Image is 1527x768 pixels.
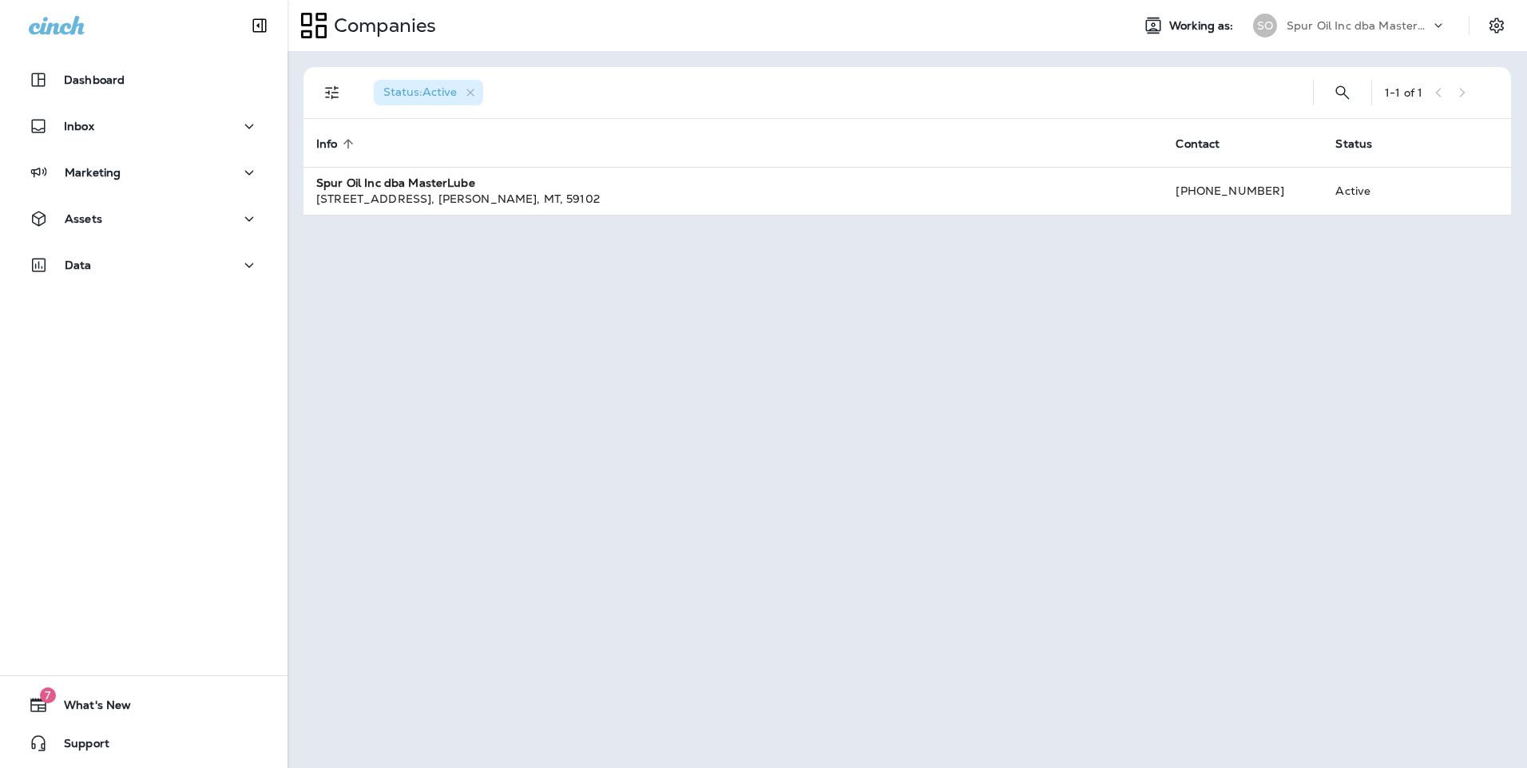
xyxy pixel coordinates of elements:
p: Data [65,259,92,271]
span: Status [1335,137,1372,151]
p: Assets [65,212,102,225]
span: Status : Active [383,85,457,99]
button: Data [16,249,272,281]
strong: Spur Oil Inc dba MasterLube [316,176,475,190]
button: Dashboard [16,64,272,96]
p: Dashboard [64,73,125,86]
button: Inbox [16,110,272,142]
button: Settings [1482,11,1511,40]
p: Companies [327,14,436,38]
span: What's New [48,699,131,718]
div: Status:Active [374,80,483,105]
td: [PHONE_NUMBER] [1163,167,1323,215]
p: Inbox [64,120,94,133]
div: [STREET_ADDRESS] , [PERSON_NAME] , MT , 59102 [316,191,1150,207]
span: Info [316,137,338,151]
button: 7What's New [16,689,272,721]
button: Support [16,727,272,759]
div: SO [1253,14,1277,38]
button: Search Companies [1327,77,1358,109]
td: Active [1323,167,1425,215]
span: Contact [1176,137,1220,151]
p: Spur Oil Inc dba MasterLube [1287,19,1430,32]
span: 7 [40,687,56,703]
span: Contact [1176,137,1240,151]
button: Collapse Sidebar [237,10,282,42]
span: Status [1335,137,1393,151]
p: Marketing [65,166,121,179]
button: Assets [16,203,272,235]
button: Marketing [16,156,272,188]
div: 1 - 1 of 1 [1385,86,1422,99]
button: Filters [316,77,348,109]
span: Support [48,737,109,756]
span: Working as: [1169,19,1237,33]
span: Info [316,137,359,151]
